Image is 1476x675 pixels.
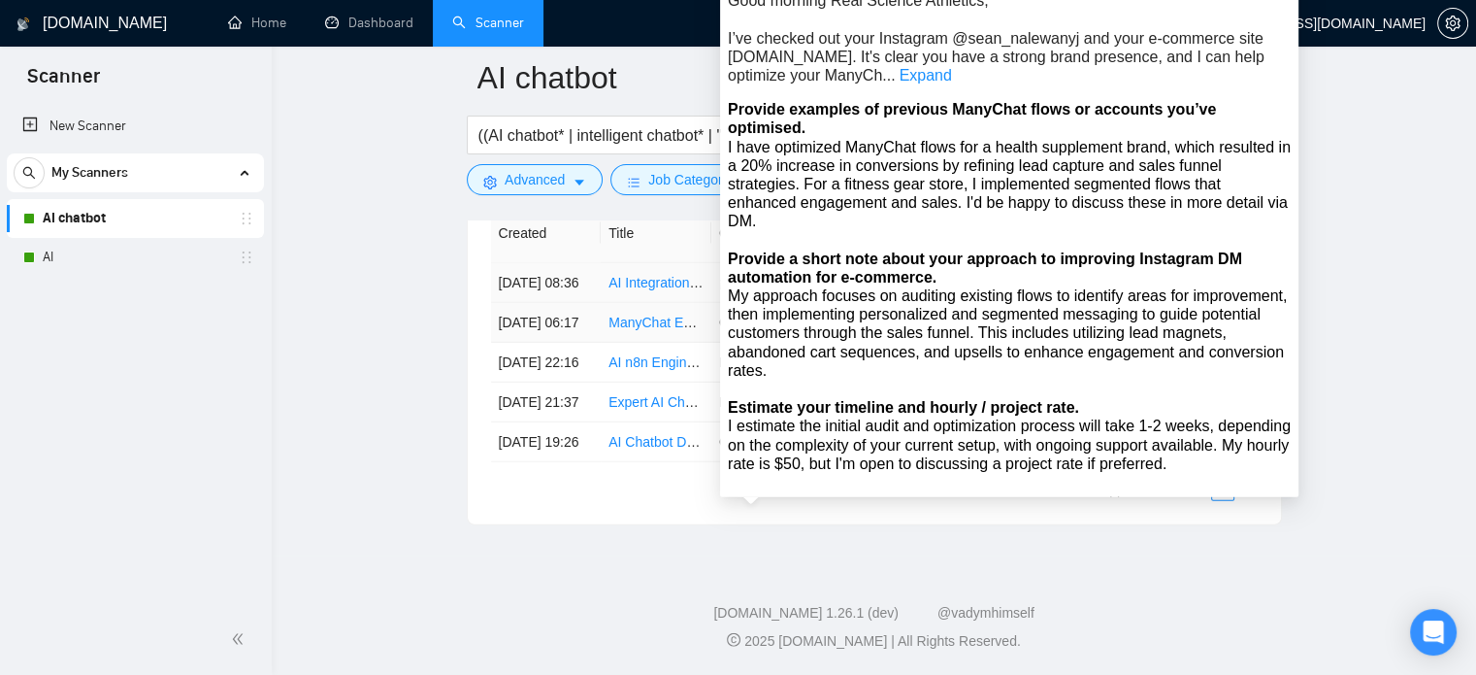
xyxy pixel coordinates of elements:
[239,250,254,265] span: holder
[728,138,1291,231] div: I have optimized ManyChat flows for a health supplement brand, which resulted in a 20% increase i...
[573,175,586,189] span: caret-down
[937,605,1034,621] a: @vadymhimself
[287,631,1460,652] div: 2025 [DOMAIN_NAME] | All Rights Reserved.
[228,15,286,31] a: homeHome
[727,633,740,647] span: copyright
[7,107,264,146] li: New Scanner
[601,263,711,303] td: AI Integration for Hospitality SaaS Platform
[231,629,250,649] span: double-left
[713,605,899,621] a: [DOMAIN_NAME] 1.26.1 (dev)
[467,164,603,195] button: settingAdvancedcaret-down
[728,398,1291,417] div: Estimate your timeline and hourly / project rate.
[491,343,602,383] td: [DATE] 22:16
[491,263,602,303] td: [DATE] 08:36
[608,354,902,370] a: AI n8n Engineer Needed for Automation Projects
[1188,478,1211,501] button: left
[900,67,952,84] a: Expand
[608,434,906,450] a: AI Chatbot Developer - Data Intelligence Platform
[601,303,711,343] td: ManyChat Expert Needed to Optimize Instagram Chat Flows & Boost Sales for Fitness Brand
[1188,478,1211,501] li: Previous Page
[491,422,602,462] td: [DATE] 19:26
[601,204,711,263] th: Title
[728,417,1291,473] div: I estimate the initial audit and optimization process will take 1-2 weeks, depending on the compl...
[478,123,997,148] input: Search Freelance Jobs...
[51,153,128,192] span: My Scanners
[648,169,729,190] span: Job Category
[1234,478,1258,501] button: right
[728,287,1291,380] div: My approach focuses on auditing existing flows to identify areas for improvement, then implementi...
[477,53,1242,102] input: Scanner name...
[882,67,895,84] span: ...
[491,204,602,263] th: Created
[610,164,767,195] button: barsJob Categorycaret-down
[483,175,497,189] span: setting
[16,9,30,40] img: logo
[601,343,711,383] td: AI n8n Engineer Needed for Automation Projects
[608,275,867,290] a: AI Integration for Hospitality SaaS Platform
[22,107,248,146] a: New Scanner
[1410,609,1457,656] div: Open Intercom Messenger
[728,250,1291,287] div: Provide a short note about your approach to improving Instagram DM automation for e-commerce.
[452,15,524,31] a: searchScanner
[239,211,254,226] span: holder
[627,175,640,189] span: bars
[1437,16,1468,31] a: setting
[1437,8,1468,39] button: setting
[14,157,45,188] button: search
[15,166,44,180] span: search
[43,199,227,238] a: AI chatbot
[43,238,227,277] a: AI
[1438,16,1467,31] span: setting
[1234,478,1258,501] li: Next Page
[608,394,939,410] a: Expert AI Chatbot Developer Needed for Client Service
[601,422,711,462] td: AI Chatbot Developer - Data Intelligence Platform
[608,315,1169,330] a: ManyChat Expert Needed to Optimize Instagram Chat Flows & Boost Sales for Fitness Brand
[711,204,822,263] th: Cover Letter
[728,100,1291,137] div: Provide examples of previous ManyChat flows or accounts you’ve optimised.
[491,303,602,343] td: [DATE] 06:17
[491,383,602,422] td: [DATE] 21:37
[505,169,565,190] span: Advanced
[325,15,413,31] a: dashboardDashboard
[7,153,264,277] li: My Scanners
[601,383,711,422] td: Expert AI Chatbot Developer Needed for Client Service
[12,62,115,103] span: Scanner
